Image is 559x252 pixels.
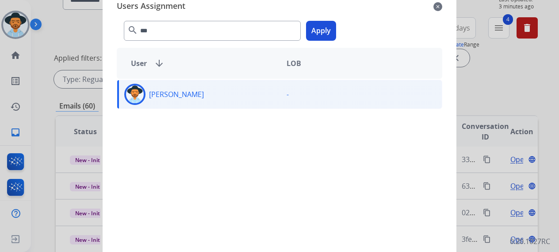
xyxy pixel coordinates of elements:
[127,25,138,35] mat-icon: search
[306,21,336,41] button: Apply
[287,58,301,69] span: LOB
[154,58,165,69] mat-icon: arrow_downward
[149,89,204,100] p: [PERSON_NAME]
[287,89,289,100] p: -
[433,1,442,12] mat-icon: close
[124,58,279,69] div: User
